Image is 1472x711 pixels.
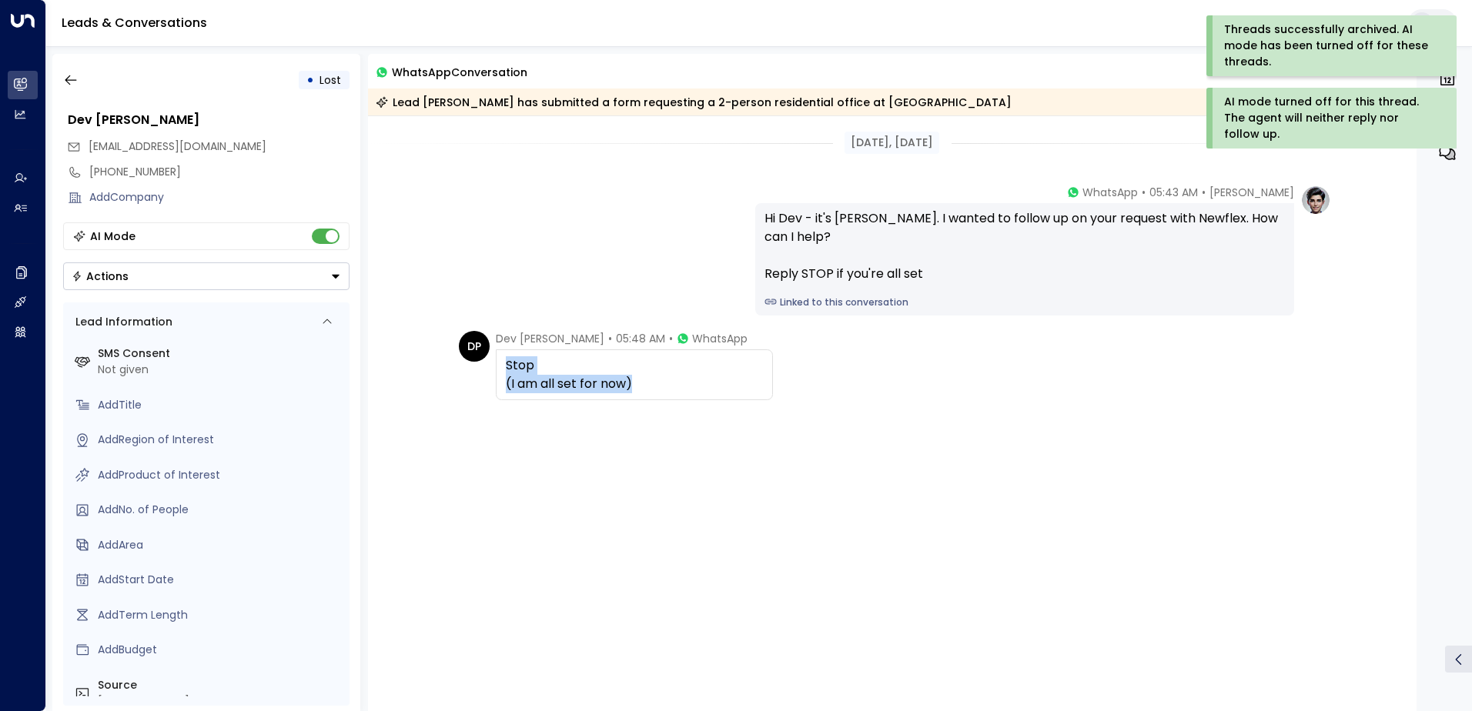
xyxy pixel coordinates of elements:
div: AddRegion of Interest [98,432,343,448]
div: AddBudget [98,642,343,658]
div: AddTitle [98,397,343,413]
label: SMS Consent [98,345,343,362]
span: • [669,331,673,346]
div: Lead [PERSON_NAME] has submitted a form requesting a 2-person residential office at [GEOGRAPHIC_D... [376,95,1012,110]
span: 05:48 AM [616,331,665,346]
span: WhatsApp [1082,185,1138,200]
div: • [306,66,314,94]
span: WhatsApp [692,331,748,346]
span: WhatsApp Conversation [392,63,527,81]
a: Linked to this conversation [764,295,1285,309]
div: AddNo. of People [98,502,343,518]
div: AddCompany [89,189,350,205]
div: Actions [72,269,129,283]
div: AddArea [98,537,343,553]
div: [PHONE_NUMBER] [89,164,350,180]
div: Button group with a nested menu [63,262,350,290]
span: devp976@gmail.com [89,139,266,155]
a: Leads & Conversations [62,14,207,32]
img: profile-logo.png [1300,185,1331,215]
div: Lead Information [70,314,172,330]
div: AddProduct of Interest [98,467,343,483]
div: AI mode turned off for this thread. The agent will neither reply nor follow up. [1224,94,1436,142]
span: • [1202,185,1206,200]
div: [DATE], [DATE] [845,132,939,154]
span: • [608,331,612,346]
label: Source [98,677,343,693]
div: AddStart Date [98,572,343,588]
span: 05:43 AM [1149,185,1198,200]
div: AddTerm Length [98,607,343,623]
div: Stop (I am all set for now) [506,356,763,393]
span: [EMAIL_ADDRESS][DOMAIN_NAME] [89,139,266,154]
div: Threads successfully archived. AI mode has been turned off for these threads. [1224,22,1436,70]
div: [PHONE_NUMBER] [98,693,343,709]
button: Actions [63,262,350,290]
span: Dev [PERSON_NAME] [496,331,604,346]
span: • [1142,185,1146,200]
div: Hi Dev - it's [PERSON_NAME]. I wanted to follow up on your request with Newflex. How can I help? ... [764,209,1285,283]
span: [PERSON_NAME] [1209,185,1294,200]
div: DP [459,331,490,362]
div: Not given [98,362,343,378]
div: Dev [PERSON_NAME] [68,111,350,129]
span: Lost [319,72,341,88]
div: AI Mode [90,229,135,244]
